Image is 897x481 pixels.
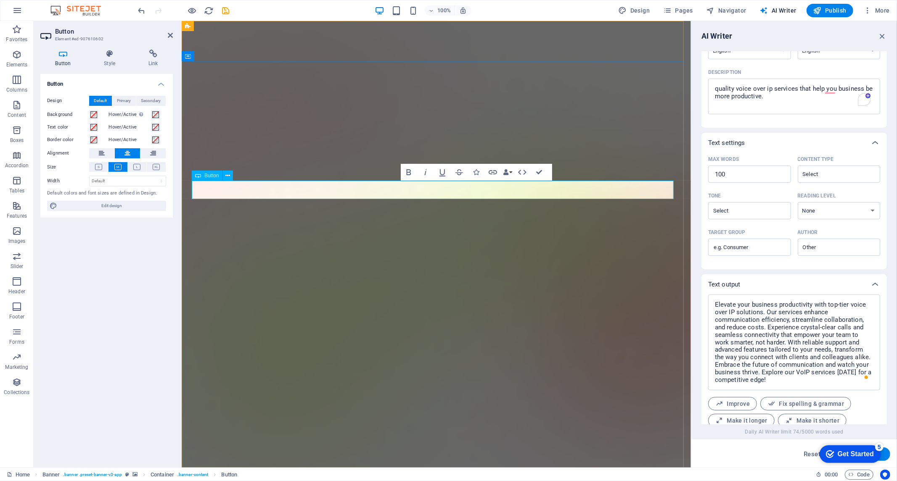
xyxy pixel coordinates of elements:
textarea: To enrich screen reader interactions, please activate Accessibility in Grammarly extension settings [712,299,876,386]
p: Boxes [10,137,24,144]
input: Max words [708,166,791,183]
span: Edit design [60,201,164,211]
button: reload [204,5,214,16]
div: Get Started 5 items remaining, 0% complete [7,4,68,22]
span: Click to select. Double-click to edit [42,470,60,480]
p: Content type [798,156,834,163]
button: Link [485,164,501,181]
span: Design [619,6,650,15]
span: Code [849,470,870,480]
button: Bold (Ctrl+B) [401,164,417,181]
label: Hover/Active [109,110,151,120]
button: Strikethrough [451,164,467,181]
button: AI Writer [757,4,800,17]
p: Header [8,288,25,295]
span: Reset [804,451,820,457]
span: . banner-content [177,470,208,480]
p: Reading level [798,192,836,199]
button: Design [615,4,654,17]
p: Text settings [708,139,745,147]
span: Make it longer [715,417,767,425]
span: Click to select. Double-click to edit [222,470,238,480]
span: : [831,471,832,478]
p: Tone [708,192,721,199]
button: Usercentrics [880,470,890,480]
p: Target group [708,229,745,236]
span: 00 00 [825,470,838,480]
button: More [860,4,893,17]
p: Accordion [5,162,29,169]
button: Data Bindings [502,164,513,181]
span: Primary [117,96,131,106]
label: Text color [47,122,89,132]
button: Make it longer [708,414,775,427]
a: Click to cancel selection. Double-click to open Pages [7,470,30,480]
p: Footer [9,313,24,320]
input: Target group [708,241,791,254]
div: Design (Ctrl+Alt+Y) [615,4,654,17]
input: AuthorClear [800,241,864,253]
button: Default [89,96,112,106]
label: Border color [47,135,89,145]
div: Text settings [701,133,887,153]
button: Improve [708,397,757,410]
p: Forms [9,339,24,345]
p: Collections [4,389,29,396]
div: Text output [701,294,887,454]
select: Reading level [798,202,881,219]
img: Editor Logo [48,5,111,16]
label: Width [47,179,89,183]
div: Get Started [25,9,61,17]
label: Background [47,110,89,120]
div: Text settings [701,153,887,269]
span: Click to select. Double-click to edit [151,470,174,480]
h6: AI Writer [701,31,732,41]
button: Publish [807,4,853,17]
p: Columns [6,87,27,93]
h2: Button [55,28,173,35]
span: Secondary [141,96,161,106]
input: Content typeClear [800,168,864,180]
textarea: To enrich screen reader interactions, please activate Accessibility in Grammarly extension settings [712,83,876,110]
p: Max words [708,156,739,163]
input: ToneClear [711,205,775,217]
h6: Session time [816,470,838,480]
h4: Button [40,74,173,89]
span: Button [204,173,219,178]
button: Pages [660,4,696,17]
span: Pages [663,6,693,15]
i: Reload page [204,6,214,16]
label: Alignment [47,148,89,158]
div: Default colors and font sizes are defined in Design. [47,190,166,197]
i: On resize automatically adjust zoom level to fit chosen device. [459,7,467,14]
button: Confirm (Ctrl+⏎) [531,164,547,181]
i: This element is a customizable preset [125,472,129,477]
span: AI Writer [760,6,796,15]
h3: Element #ed-907610602 [55,35,156,43]
i: Save (Ctrl+S) [221,6,231,16]
p: Favorites [6,36,27,43]
button: 100% [425,5,455,16]
i: This element contains a background [132,472,138,477]
button: undo [137,5,147,16]
button: Italic (Ctrl+I) [418,164,434,181]
button: Edit design [47,201,166,211]
span: More [863,6,890,15]
h4: Style [89,50,134,67]
p: Features [7,213,27,219]
p: Content [8,112,26,118]
h4: Link [133,50,173,67]
span: Improve [715,400,750,408]
button: HTML [514,164,530,181]
button: Primary [112,96,136,106]
span: Fix spelling & grammar [767,400,844,408]
button: Code [845,470,873,480]
label: Hover/Active [109,122,151,132]
p: Images [8,238,26,244]
p: Author [798,229,818,236]
p: Description [708,69,741,76]
div: Text output [701,274,887,294]
button: save [221,5,231,16]
p: Text output [708,280,741,289]
span: Daily AI Writer limit 74/5000 words used [745,428,844,435]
